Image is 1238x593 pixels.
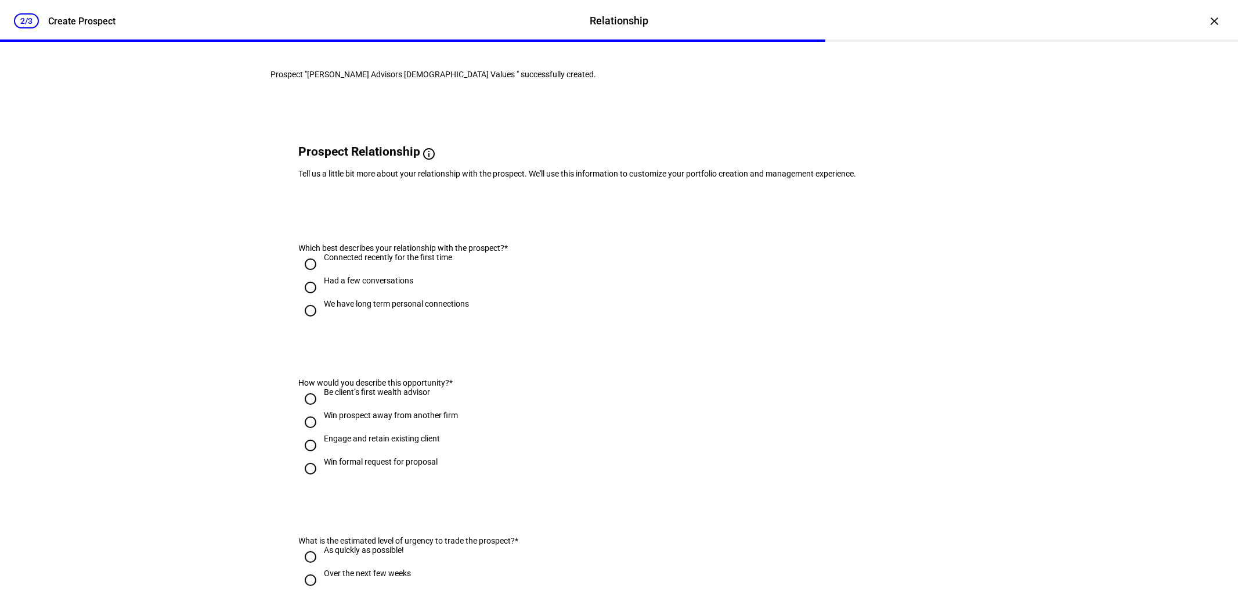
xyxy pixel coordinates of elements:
div: Win prospect away from another firm [324,411,459,420]
div: Engage and retain existing client [324,434,441,443]
div: 2/3 [14,13,39,28]
div: Over the next few weeks [324,569,412,578]
div: × [1205,12,1224,30]
div: We have long term personal connections [324,299,470,308]
div: As quickly as possible! [324,545,405,555]
div: Relationship [590,13,648,28]
span: Prospect Relationship [299,145,421,159]
mat-icon: info [423,147,436,161]
div: Connected recently for the first time [324,253,453,262]
span: Which best describes your relationship with the prospect? [299,243,505,253]
div: Tell us a little bit more about your relationship with the prospect. We'll use this information t... [299,169,940,178]
span: What is the estimated level of urgency to trade the prospect? [299,536,515,545]
span: Why we ask [436,147,509,161]
span: How would you describe this opportunity? [299,378,450,387]
div: Had a few conversations [324,276,414,285]
div: Create Prospect [48,16,116,27]
div: Prospect "[PERSON_NAME] Advisors [DEMOGRAPHIC_DATA] Values " successfully created. [271,70,968,79]
div: Be client’s first wealth advisor [324,387,431,397]
div: Win formal request for proposal [324,457,438,466]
